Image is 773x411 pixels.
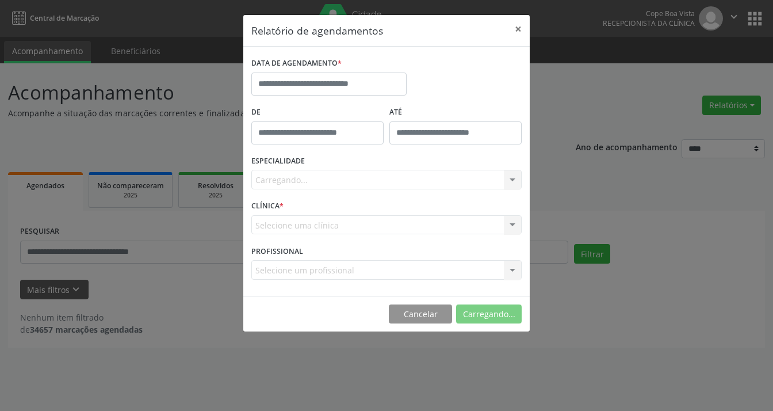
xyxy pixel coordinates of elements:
[389,305,452,324] button: Cancelar
[507,15,530,43] button: Close
[389,104,522,121] label: ATÉ
[251,153,305,170] label: ESPECIALIDADE
[251,242,303,260] label: PROFISSIONAL
[456,305,522,324] button: Carregando...
[251,55,342,73] label: DATA DE AGENDAMENTO
[251,197,284,215] label: CLÍNICA
[251,104,384,121] label: De
[251,23,383,38] h5: Relatório de agendamentos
